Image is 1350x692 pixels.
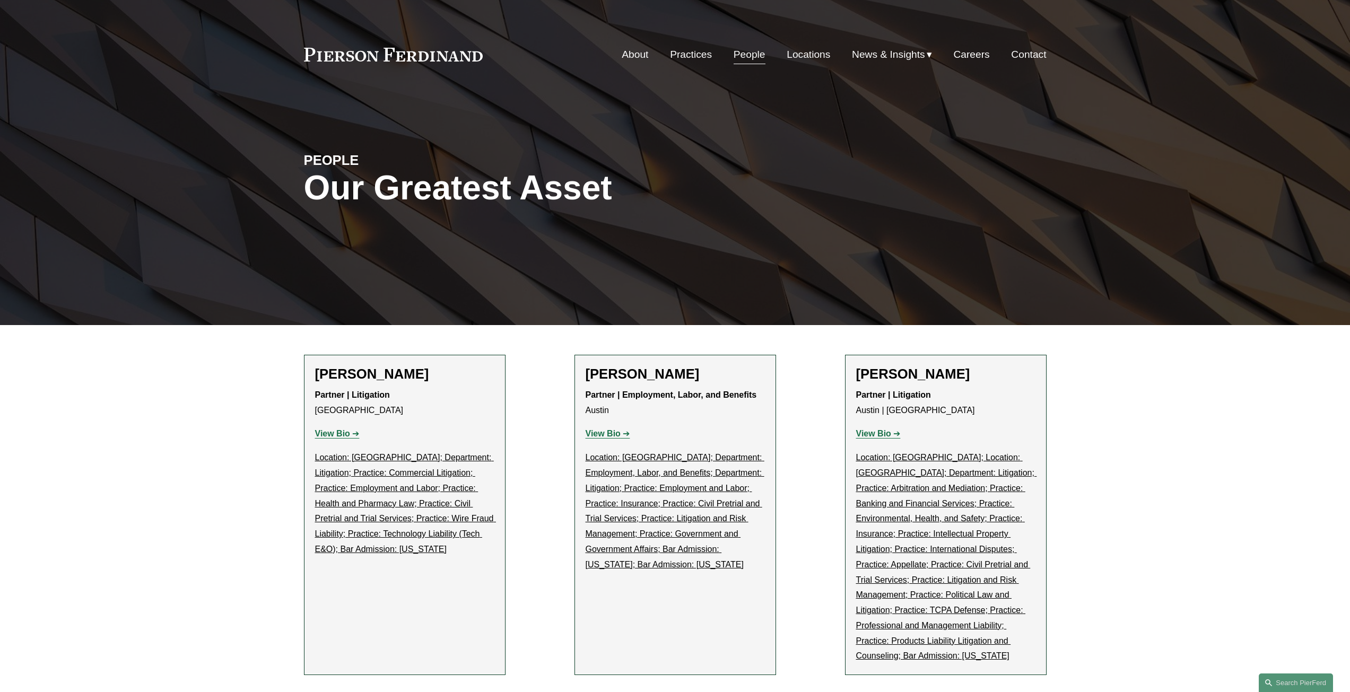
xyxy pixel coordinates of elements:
[852,45,932,65] a: folder dropdown
[315,429,360,438] a: View Bio
[586,429,621,438] strong: View Bio
[1011,45,1046,65] a: Contact
[856,390,931,399] strong: Partner | Litigation
[315,366,494,382] h2: [PERSON_NAME]
[670,45,712,65] a: Practices
[734,45,765,65] a: People
[315,390,390,399] strong: Partner | Litigation
[315,429,350,438] strong: View Bio
[586,453,764,569] u: Location: [GEOGRAPHIC_DATA]; Department: Employment, Labor, and Benefits; Department: Litigation;...
[1259,673,1333,692] a: Search this site
[315,453,496,554] u: Location: [GEOGRAPHIC_DATA]; Department: Litigation; Practice: Commercial Litigation; Practice: E...
[856,429,891,438] strong: View Bio
[586,390,757,399] strong: Partner | Employment, Labor, and Benefits
[852,46,925,64] span: News & Insights
[856,366,1035,382] h2: [PERSON_NAME]
[856,453,1037,660] u: Location: [GEOGRAPHIC_DATA]; Location: [GEOGRAPHIC_DATA]; Department: Litigation; Practice: Arbit...
[787,45,830,65] a: Locations
[622,45,648,65] a: About
[304,169,799,207] h1: Our Greatest Asset
[953,45,989,65] a: Careers
[856,429,901,438] a: View Bio
[315,388,494,418] p: [GEOGRAPHIC_DATA]
[586,429,630,438] a: View Bio
[586,366,765,382] h2: [PERSON_NAME]
[586,388,765,418] p: Austin
[856,388,1035,418] p: Austin | [GEOGRAPHIC_DATA]
[304,152,490,169] h4: PEOPLE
